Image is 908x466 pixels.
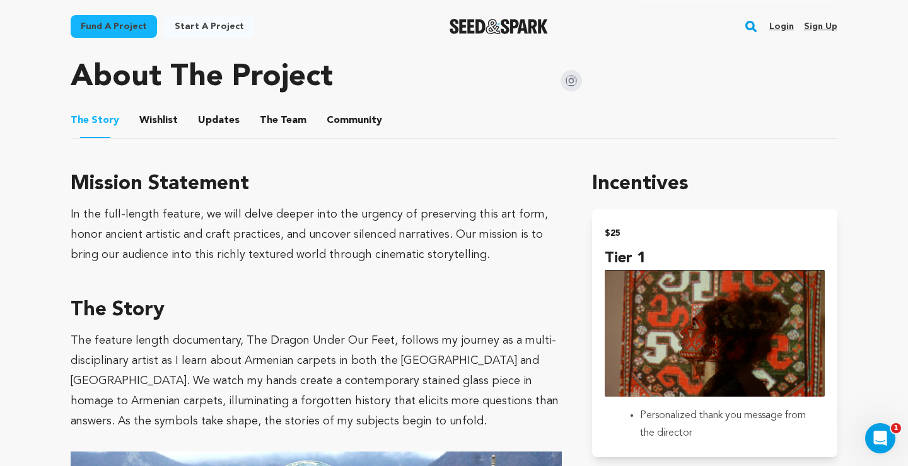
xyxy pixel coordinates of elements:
[450,19,549,34] img: Seed&Spark Logo Dark Mode
[640,411,806,438] span: Personalized thank you message from the director
[592,209,837,457] button: $25 Tier 1 incentive Personalized thank you message from the director
[450,19,549,34] a: Seed&Spark Homepage
[71,204,562,265] div: In the full-length feature, we will delve deeper into the urgency of preserving this art form, ho...
[71,335,559,427] span: The feature length documentary, The Dragon Under Our Feet, follows my journey as a multi-discipli...
[605,247,825,270] h4: Tier 1
[260,113,278,128] span: The
[71,113,89,128] span: The
[198,113,240,128] span: Updates
[605,270,825,397] img: incentive
[605,224,825,242] h2: $25
[891,423,901,433] span: 1
[865,423,895,453] iframe: Intercom live chat
[71,62,333,93] h1: About The Project
[769,16,794,37] a: Login
[561,70,582,91] img: Seed&Spark Instagram Icon
[71,295,562,325] h3: The Story
[592,169,837,199] h1: Incentives
[71,15,157,38] a: Fund a project
[804,16,837,37] a: Sign up
[71,169,562,199] h3: Mission Statement
[327,113,382,128] span: Community
[71,113,119,128] span: Story
[139,113,178,128] span: Wishlist
[165,15,254,38] a: Start a project
[260,113,306,128] span: Team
